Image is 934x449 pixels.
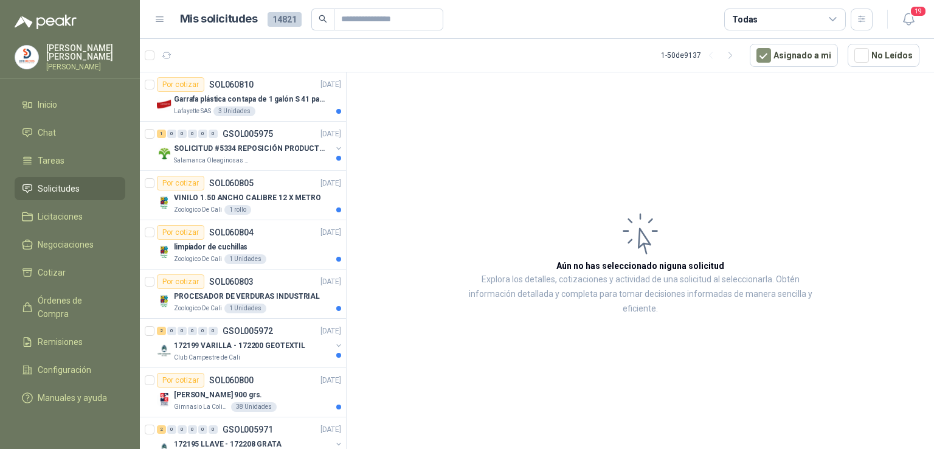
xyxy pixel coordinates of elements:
[140,171,346,220] a: Por cotizarSOL060805[DATE] Company LogoVINILO 1.50 ANCHO CALIBRE 12 X METROZoologico De Cali1 rollo
[188,130,197,138] div: 0
[38,126,56,139] span: Chat
[198,327,207,335] div: 0
[209,130,218,138] div: 0
[231,402,277,412] div: 38 Unidades
[224,304,266,313] div: 1 Unidades
[157,146,171,161] img: Company Logo
[38,363,91,377] span: Configuración
[188,425,197,434] div: 0
[15,289,125,325] a: Órdenes de Compra
[15,330,125,353] a: Remisiones
[732,13,758,26] div: Todas
[38,335,83,349] span: Remisiones
[178,425,187,434] div: 0
[38,154,64,167] span: Tareas
[157,373,204,388] div: Por cotizar
[140,368,346,417] a: Por cotizarSOL060800[DATE] Company Logo[PERSON_NAME] 900 grs.Gimnasio La Colina38 Unidades
[174,389,262,401] p: [PERSON_NAME] 900 grs.
[174,340,305,352] p: 172199 VARILLA - 172200 GEOTEXTIL
[198,130,207,138] div: 0
[38,266,66,279] span: Cotizar
[910,5,927,17] span: 19
[15,205,125,228] a: Licitaciones
[178,327,187,335] div: 0
[174,205,222,215] p: Zoologico De Cali
[174,242,247,253] p: limpiador de cuchillas
[38,238,94,251] span: Negociaciones
[209,376,254,385] p: SOL060800
[15,358,125,381] a: Configuración
[223,130,273,138] p: GSOL005975
[320,375,341,386] p: [DATE]
[174,156,251,165] p: Salamanca Oleaginosas SAS
[209,80,254,89] p: SOL060810
[180,10,258,28] h1: Mis solicitudes
[157,324,344,363] a: 2 0 0 0 0 0 GSOL005972[DATE] Company Logo172199 VARILLA - 172200 GEOTEXTILClub Campestre de Cali
[320,424,341,436] p: [DATE]
[15,15,77,29] img: Logo peakr
[38,98,57,111] span: Inicio
[174,192,321,204] p: VINILO 1.50 ANCHO CALIBRE 12 X METRO
[174,291,320,302] p: PROCESADOR DE VERDURAS INDUSTRIAL
[140,270,346,319] a: Por cotizarSOL060803[DATE] Company LogoPROCESADOR DE VERDURAS INDUSTRIALZoologico De Cali1 Unidades
[38,294,114,321] span: Órdenes de Compra
[188,327,197,335] div: 0
[174,94,325,105] p: Garrafa plástica con tapa de 1 galón S 41 para almacenar varsol, thiner y alcohol
[209,277,254,286] p: SOL060803
[157,176,204,190] div: Por cotizar
[174,402,229,412] p: Gimnasio La Colina
[15,149,125,172] a: Tareas
[15,121,125,144] a: Chat
[15,46,38,69] img: Company Logo
[167,327,176,335] div: 0
[15,233,125,256] a: Negociaciones
[224,205,251,215] div: 1 rollo
[319,15,327,23] span: search
[174,353,240,363] p: Club Campestre de Cali
[167,130,176,138] div: 0
[157,225,204,240] div: Por cotizar
[15,177,125,200] a: Solicitudes
[157,77,204,92] div: Por cotizar
[157,343,171,358] img: Company Logo
[174,254,222,264] p: Zoologico De Cali
[157,127,344,165] a: 1 0 0 0 0 0 GSOL005975[DATE] Company LogoSOLICITUD #5334 REPOSICIÓN PRODUCTOSSalamanca Oleaginosa...
[38,210,83,223] span: Licitaciones
[157,274,204,289] div: Por cotizar
[157,195,171,210] img: Company Logo
[157,425,166,434] div: 2
[320,325,341,337] p: [DATE]
[15,93,125,116] a: Inicio
[140,72,346,122] a: Por cotizarSOL060810[DATE] Company LogoGarrafa plástica con tapa de 1 galón S 41 para almacenar v...
[320,79,341,91] p: [DATE]
[157,97,171,111] img: Company Logo
[223,425,273,434] p: GSOL005971
[556,259,724,273] h3: Aún no has seleccionado niguna solicitud
[174,143,325,155] p: SOLICITUD #5334 REPOSICIÓN PRODUCTOS
[174,106,211,116] p: Lafayette SAS
[213,106,255,116] div: 3 Unidades
[15,386,125,409] a: Manuales y ayuda
[224,254,266,264] div: 1 Unidades
[848,44,919,67] button: No Leídos
[209,179,254,187] p: SOL060805
[38,182,80,195] span: Solicitudes
[157,245,171,259] img: Company Logo
[320,227,341,238] p: [DATE]
[223,327,273,335] p: GSOL005972
[661,46,740,65] div: 1 - 50 de 9137
[46,63,125,71] p: [PERSON_NAME]
[320,276,341,288] p: [DATE]
[157,327,166,335] div: 2
[209,228,254,237] p: SOL060804
[750,44,838,67] button: Asignado a mi
[38,391,107,405] span: Manuales y ayuda
[140,220,346,270] a: Por cotizarSOL060804[DATE] Company Logolimpiador de cuchillasZoologico De Cali1 Unidades
[157,392,171,407] img: Company Logo
[167,425,176,434] div: 0
[209,327,218,335] div: 0
[320,178,341,189] p: [DATE]
[157,130,166,138] div: 1
[46,44,125,61] p: [PERSON_NAME] [PERSON_NAME]
[174,304,222,313] p: Zoologico De Cali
